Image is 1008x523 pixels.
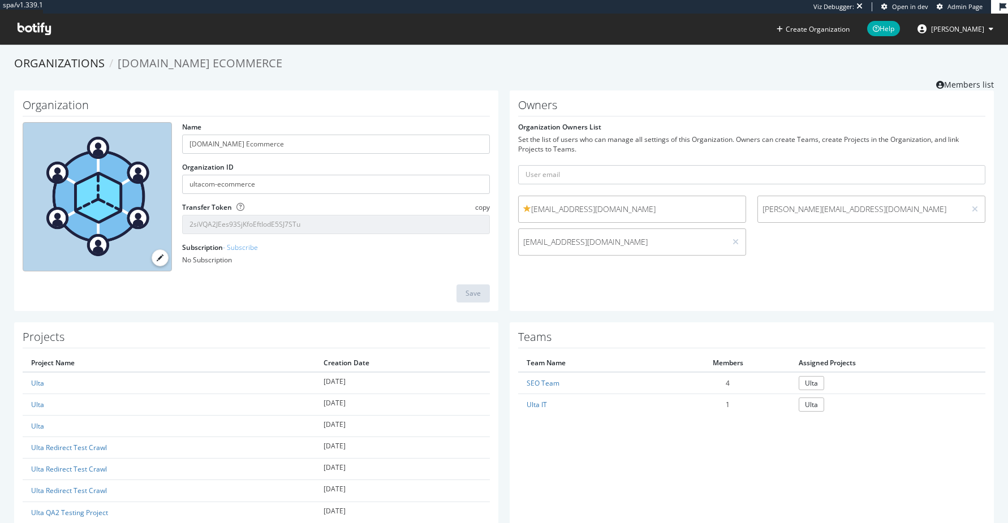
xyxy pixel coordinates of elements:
[182,255,490,265] div: No Subscription
[182,175,490,194] input: Organization ID
[518,354,665,372] th: Team Name
[523,236,721,248] span: [EMAIL_ADDRESS][DOMAIN_NAME]
[182,162,234,172] label: Organization ID
[315,502,490,523] td: [DATE]
[315,372,490,394] td: [DATE]
[518,122,601,132] label: Organization Owners List
[776,24,850,34] button: Create Organization
[31,378,44,388] a: Ulta
[31,443,107,452] a: Ulta Redirect Test Crawl
[665,372,790,394] td: 4
[947,2,983,11] span: Admin Page
[527,400,547,409] a: Ulta IT
[315,354,490,372] th: Creation Date
[936,76,994,90] a: Members list
[813,2,854,11] div: Viz Debugger:
[881,2,928,11] a: Open in dev
[23,331,490,348] h1: Projects
[466,288,481,298] div: Save
[931,24,984,34] span: dalton
[315,394,490,415] td: [DATE]
[456,284,490,302] button: Save
[315,437,490,459] td: [DATE]
[31,508,108,517] a: Ulta QA2 Testing Project
[315,459,490,480] td: [DATE]
[14,55,994,72] ol: breadcrumbs
[665,354,790,372] th: Members
[937,2,983,11] a: Admin Page
[31,486,107,495] a: Ulta Redirect Test Crawl
[867,21,900,36] span: Help
[523,204,741,215] span: [EMAIL_ADDRESS][DOMAIN_NAME]
[527,378,559,388] a: SEO Team
[23,99,490,116] h1: Organization
[518,165,985,184] input: User email
[182,122,201,132] label: Name
[31,400,44,409] a: Ulta
[799,376,824,390] a: Ulta
[518,331,985,348] h1: Teams
[14,55,105,71] a: Organizations
[23,354,315,372] th: Project Name
[182,135,490,154] input: name
[315,480,490,502] td: [DATE]
[790,354,985,372] th: Assigned Projects
[518,135,985,154] div: Set the list of users who can manage all settings of this Organization. Owners can create Teams, ...
[118,55,282,71] span: [DOMAIN_NAME] Ecommerce
[182,202,232,212] label: Transfer Token
[763,204,960,215] span: [PERSON_NAME][EMAIL_ADDRESS][DOMAIN_NAME]
[315,415,490,436] td: [DATE]
[518,99,985,116] h1: Owners
[892,2,928,11] span: Open in dev
[223,243,258,252] a: - Subscribe
[475,202,490,212] span: copy
[182,243,258,252] label: Subscription
[31,464,107,474] a: Ulta Redirect Test Crawl
[31,421,44,431] a: Ulta
[908,20,1002,38] button: [PERSON_NAME]
[665,394,790,415] td: 1
[799,397,824,412] a: Ulta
